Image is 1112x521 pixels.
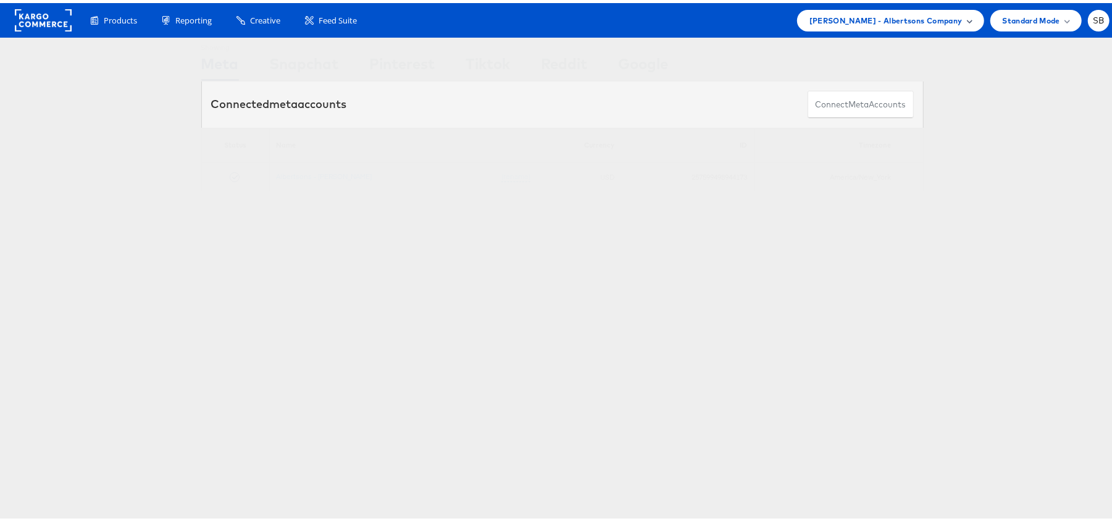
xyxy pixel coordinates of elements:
[809,11,963,24] span: [PERSON_NAME] - Albertsons Company
[211,93,347,109] div: Connected accounts
[270,50,339,78] div: Snapchat
[754,160,898,188] td: America/New_York
[201,50,239,78] div: Meta
[754,125,898,160] th: Timezone
[270,94,298,108] span: meta
[201,35,239,50] div: Showing
[849,96,869,107] span: meta
[541,50,588,78] div: Reddit
[201,125,270,160] th: Status
[175,12,212,23] span: Reporting
[537,125,621,160] th: Currency
[104,12,137,23] span: Products
[808,88,914,115] button: ConnectmetaAccounts
[370,50,435,78] div: Pinterest
[621,160,755,188] td: 257599498944173
[619,50,669,78] div: Google
[319,12,357,23] span: Feed Suite
[270,125,537,160] th: Name
[466,50,511,78] div: Tiktok
[276,169,372,178] a: Albertsons - [PERSON_NAME]
[537,160,621,188] td: USD
[250,12,280,23] span: Creative
[1093,14,1105,22] span: SB
[1003,11,1060,24] span: Standard Mode
[501,169,530,179] a: (rename)
[621,125,755,160] th: ID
